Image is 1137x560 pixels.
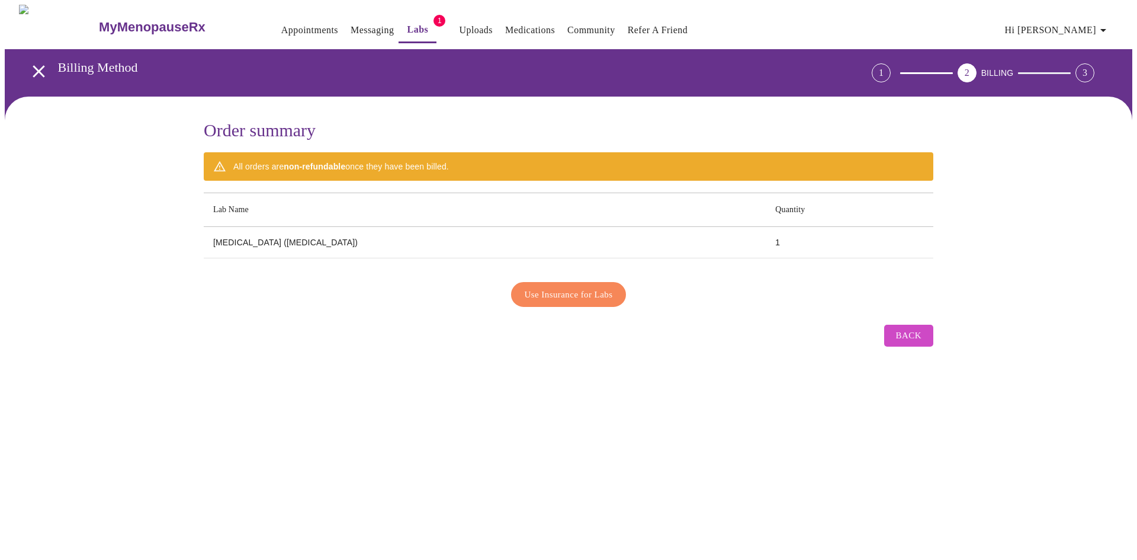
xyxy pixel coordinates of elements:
[399,18,436,43] button: Labs
[563,18,620,42] button: Community
[567,22,615,39] a: Community
[459,22,493,39] a: Uploads
[58,60,806,75] h3: Billing Method
[1000,18,1115,42] button: Hi [PERSON_NAME]
[407,21,429,38] a: Labs
[500,18,560,42] button: Medications
[346,18,399,42] button: Messaging
[505,22,555,39] a: Medications
[433,15,445,27] span: 1
[204,193,766,227] th: Lab Name
[958,63,977,82] div: 2
[872,63,891,82] div: 1
[204,227,766,258] td: [MEDICAL_DATA] ([MEDICAL_DATA])
[1075,63,1094,82] div: 3
[21,54,56,89] button: open drawer
[896,328,921,343] span: Back
[281,22,338,39] a: Appointments
[766,193,933,227] th: Quantity
[454,18,497,42] button: Uploads
[277,18,343,42] button: Appointments
[351,22,394,39] a: Messaging
[628,22,688,39] a: Refer a Friend
[19,5,98,49] img: MyMenopauseRx Logo
[766,227,933,258] td: 1
[1005,22,1110,39] span: Hi [PERSON_NAME]
[884,325,933,346] button: Back
[623,18,693,42] button: Refer a Friend
[511,282,627,307] button: Use Insurance for Labs
[99,20,205,35] h3: MyMenopauseRx
[525,287,613,302] span: Use Insurance for Labs
[981,68,1014,78] span: BILLING
[233,156,449,177] div: All orders are once they have been billed.
[204,120,933,140] h3: Order summary
[98,7,253,48] a: MyMenopauseRx
[284,162,345,171] strong: non-refundable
